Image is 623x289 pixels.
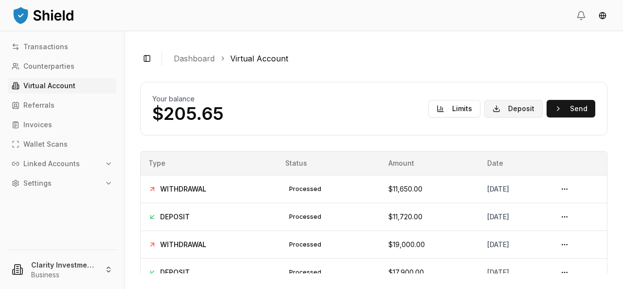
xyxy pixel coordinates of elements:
a: Dashboard [174,53,215,64]
p: Linked Accounts [23,160,80,167]
span: $17,900.00 [388,268,424,276]
span: DEPOSIT [160,212,190,222]
p: Transactions [23,43,68,50]
p: Counterparties [23,63,74,70]
div: processed [285,183,325,195]
th: Type [141,152,277,175]
th: Date [479,152,549,175]
div: processed [285,211,325,223]
span: WITHDRAWAL [160,240,206,250]
div: [DATE] [487,268,541,277]
p: Referrals [23,102,55,109]
p: Invoices [23,121,52,128]
button: Deposit [484,100,543,117]
nav: breadcrumb [174,53,600,64]
a: Counterparties [8,58,116,74]
button: Settings [8,175,116,191]
a: Virtual Account [8,78,116,94]
div: [DATE] [487,212,541,222]
button: Clarity Investments LLCBusiness [4,254,120,285]
p: Settings [23,180,52,187]
p: Virtual Account [23,82,75,89]
th: Amount [381,152,479,175]
span: $19,000.00 [388,240,425,249]
span: $11,650.00 [388,185,422,193]
div: [DATE] [487,184,541,194]
p: Business [31,270,97,280]
a: Virtual Account [230,53,288,64]
a: Transactions [8,39,116,55]
div: [DATE] [487,240,541,250]
a: Referrals [8,97,116,113]
div: processed [285,267,325,278]
th: Status [277,152,381,175]
span: DEPOSIT [160,268,190,277]
button: Send [547,100,595,117]
button: Linked Accounts [8,156,116,172]
a: Wallet Scans [8,136,116,152]
button: Limits [428,100,480,117]
img: ShieldPay Logo [12,5,75,25]
p: Wallet Scans [23,141,68,148]
h2: Your balance [152,94,195,104]
a: Invoices [8,117,116,133]
span: WITHDRAWAL [160,184,206,194]
p: Clarity Investments LLC [31,260,97,270]
span: $11,720.00 [388,212,422,221]
div: processed [285,239,325,250]
p: $205.65 [152,104,223,123]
